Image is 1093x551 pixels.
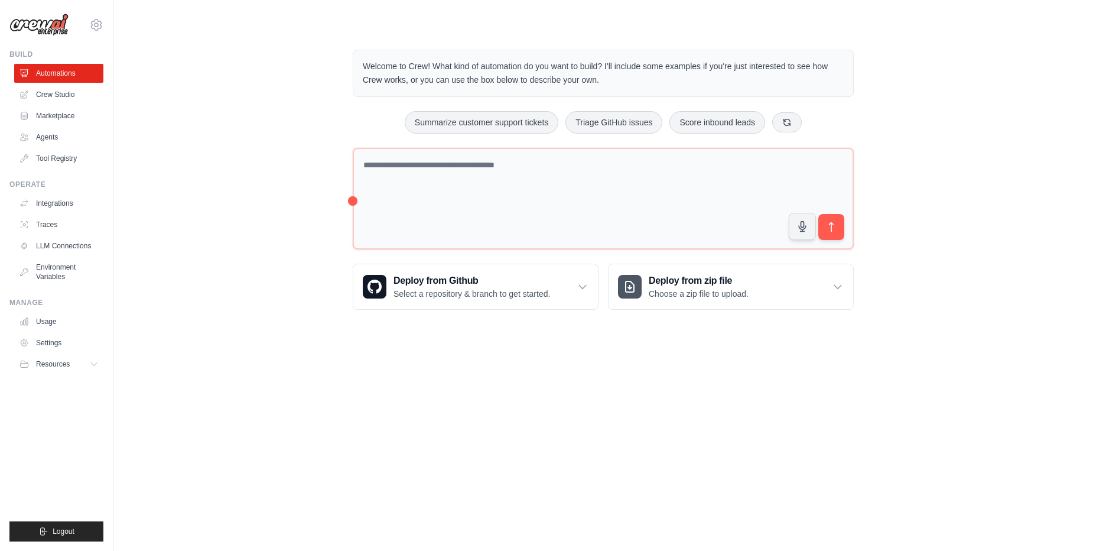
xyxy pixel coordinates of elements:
p: Welcome to Crew! What kind of automation do you want to build? I'll include some examples if you'... [363,60,844,87]
a: Marketplace [14,106,103,125]
p: Describe the automation you want to build, select an example option, or use the microphone to spe... [867,479,1050,517]
div: Build [9,50,103,59]
a: Integrations [14,194,103,213]
a: Tool Registry [14,149,103,168]
button: Triage GitHub issues [565,111,662,134]
a: LLM Connections [14,236,103,255]
p: Choose a zip file to upload. [649,288,749,300]
button: Resources [14,355,103,374]
span: Step 1 [876,445,900,454]
div: Operate [9,180,103,189]
button: Score inbound leads [669,111,765,134]
h3: Deploy from Github [393,274,550,288]
h3: Create an automation [867,458,1050,474]
a: Usage [14,312,103,331]
a: Settings [14,333,103,352]
a: Agents [14,128,103,147]
div: Manage [9,298,103,307]
h3: Deploy from zip file [649,274,749,288]
span: Resources [36,359,70,369]
a: Automations [14,64,103,83]
a: Environment Variables [14,258,103,286]
button: Summarize customer support tickets [405,111,558,134]
span: Logout [53,527,74,536]
p: Select a repository & branch to get started. [393,288,550,300]
button: Logout [9,521,103,542]
a: Traces [14,215,103,234]
button: Close walkthrough [1057,443,1066,452]
a: Crew Studio [14,85,103,104]
img: Logo [9,14,69,36]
